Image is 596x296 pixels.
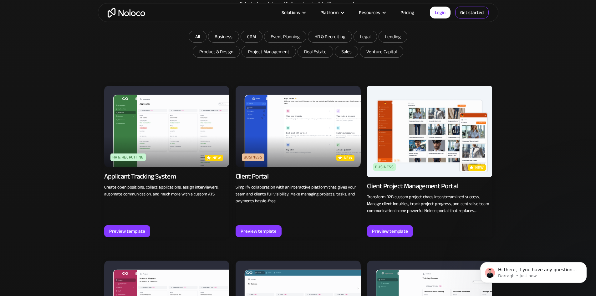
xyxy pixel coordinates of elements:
[367,86,492,237] a: BusinessnewClient Project Management PortalTransform B2B custom project chaos into streamlined su...
[104,86,229,237] a: HR & RecruitingnewApplicant Tracking SystemCreate open positions, collect applications, assign in...
[351,8,393,17] div: Resources
[475,164,484,171] p: new
[430,7,451,18] a: Login
[236,86,361,237] a: BusinessnewClient PortalSimplify collaboration with an interactive platform that gives your team ...
[108,8,145,18] a: home
[393,8,422,17] a: Pricing
[189,31,206,43] a: All
[104,172,176,181] div: Applicant Tracking System
[313,8,351,17] div: Platform
[359,8,380,17] div: Resources
[471,249,596,293] iframe: Intercom notifications message
[236,184,361,205] p: Simplify collaboration with an interactive platform that gives your team and clients full visibil...
[344,155,353,161] p: new
[274,8,313,17] div: Solutions
[173,31,423,59] form: Email Form
[110,153,146,161] div: HR & Recruiting
[367,194,492,214] p: Transform B2B custom project chaos into streamlined success. Manage client inquiries, track proje...
[212,155,221,161] p: new
[282,8,300,17] div: Solutions
[242,153,264,161] div: Business
[373,163,396,171] div: Business
[109,227,145,235] div: Preview template
[241,227,277,235] div: Preview template
[367,182,458,190] div: Client Project Management Portal
[104,184,229,198] p: Create open positions, collect applications, assign interviewers, automate communication, and muc...
[372,227,408,235] div: Preview template
[320,8,339,17] div: Platform
[455,7,489,18] a: Get started
[236,172,268,181] div: Client Portal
